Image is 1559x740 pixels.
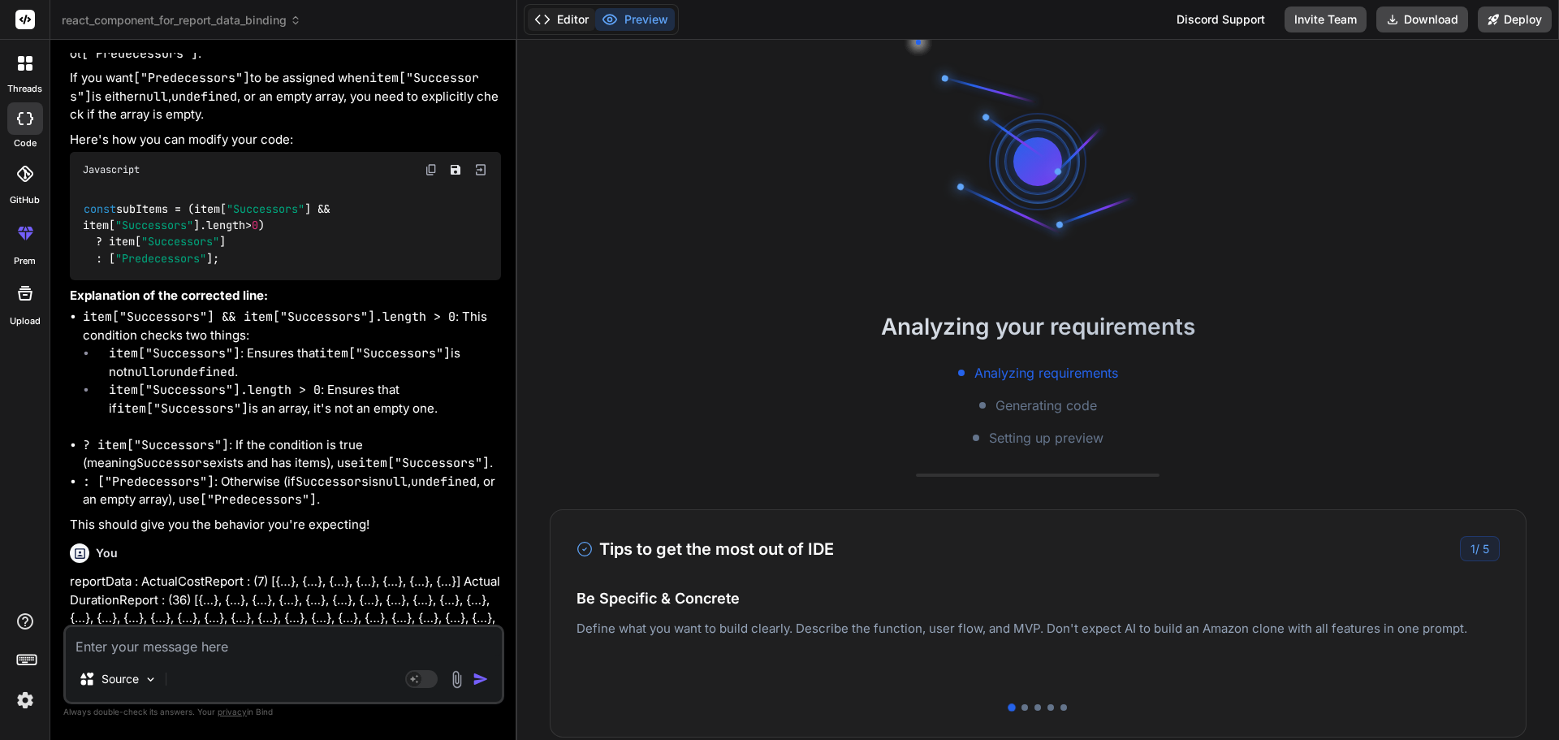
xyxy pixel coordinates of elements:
span: Setting up preview [989,428,1103,448]
code: ["Predecessors"] [200,491,317,508]
p: Always double-check its answers. Your in Bind [63,704,504,720]
code: undefined [169,364,235,380]
button: Preview [595,8,675,31]
code: : ["Predecessors"] [83,474,214,490]
p: If you want to be assigned when is either , , or an empty array, you need to explicitly check if ... [70,69,501,124]
span: Analyzing requirements [974,363,1118,383]
label: code [14,136,37,150]
img: attachment [447,670,466,689]
code: item["Successors"] [319,345,451,361]
code: Successors [136,455,209,471]
p: Here's how you can modify your code: [70,131,501,149]
img: settings [11,686,39,714]
h4: Be Specific & Concrete [577,587,1500,609]
label: threads [7,82,42,96]
div: / [1460,536,1500,561]
span: 1 [1470,542,1475,556]
code: subItems = (item[ ] && item[ ]. > ) ? item[ ] : [ ]; [83,201,337,267]
code: Successors [296,474,369,490]
code: null [378,474,408,490]
h2: Analyzing your requirements [517,309,1559,344]
h3: Tips to get the most out of IDE [577,537,834,561]
p: reportData : ActualCostReport : (7) [{…}, {…}, {…}, {…}, {…}, {…}, {…}] ActualDurationReport : (3... [70,573,501,664]
strong: Explanation of the corrected line: [70,288,268,303]
span: Javascript [83,163,140,176]
span: privacy [218,707,247,716]
code: undefined [171,89,237,105]
span: 0 [252,218,258,232]
img: copy [425,163,438,176]
h6: You [96,545,118,561]
code: item["Successors"] [70,70,479,105]
button: Editor [528,8,595,31]
li: : Ensures that if is an array, it's not an empty one. [96,381,501,418]
label: Upload [10,314,41,328]
code: item["Successors"] [117,400,248,417]
li: : Otherwise (if is , , or an empty array), use . [83,473,501,509]
code: ["Predecessors"] [81,45,198,62]
code: ? item["Successors"] [83,437,229,453]
button: Save file [444,158,467,181]
span: length [206,218,245,232]
li: : If the condition is true (meaning exists and has items), use . [83,436,501,473]
code: ["Predecessors"] [133,70,250,86]
code: item["Successors"] [109,345,240,361]
span: "Successors" [227,201,304,216]
span: const [84,201,116,216]
button: Invite Team [1285,6,1367,32]
img: Open in Browser [473,162,488,177]
span: "Predecessors" [115,251,206,266]
span: react_component_for_report_data_binding [62,12,301,28]
code: undefined [411,474,477,490]
span: "Successors" [115,218,193,232]
li: : This condition checks two things: [83,308,501,436]
code: item["Successors"] && item["Successors"].length > 0 [83,309,456,325]
p: This should give you the behavior you're expecting! [70,516,501,534]
span: 5 [1483,542,1489,556]
img: Pick Models [144,673,158,686]
code: item["Successors"] [358,455,490,471]
span: "Successors" [141,235,219,249]
button: Download [1376,6,1468,32]
div: Discord Support [1167,6,1275,32]
code: item["Successors"].length > 0 [109,382,321,398]
label: prem [14,254,36,268]
code: null [127,364,157,380]
span: Generating code [995,396,1097,415]
code: null [139,89,168,105]
img: icon [473,671,489,687]
li: : Ensures that is not or . [96,344,501,381]
p: Source [101,671,139,687]
label: GitHub [10,193,40,207]
button: Deploy [1478,6,1552,32]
